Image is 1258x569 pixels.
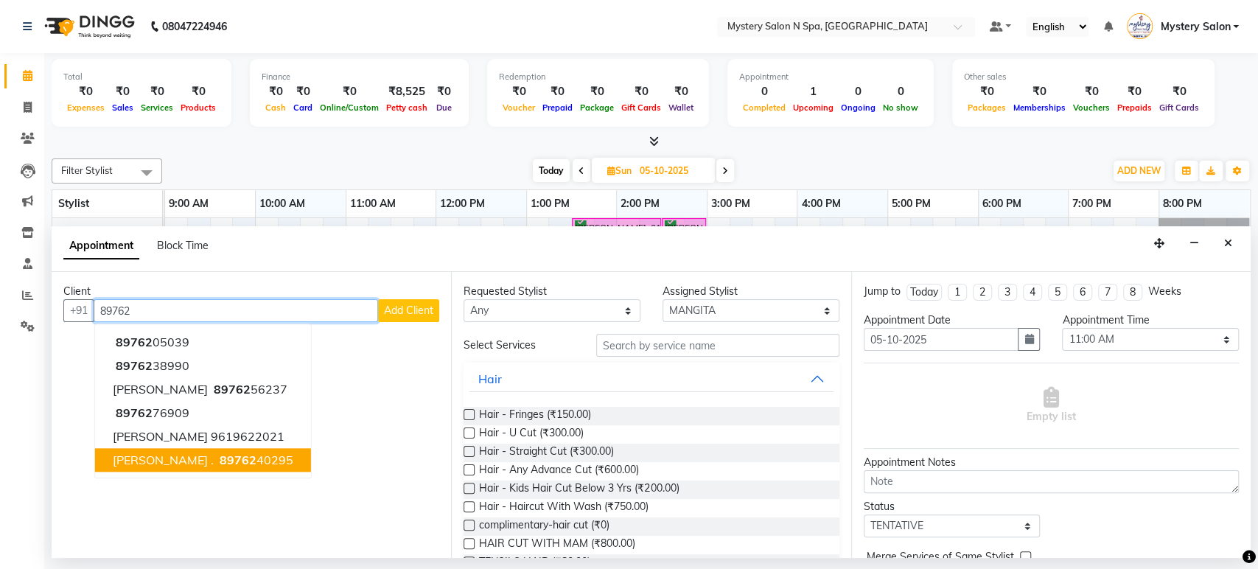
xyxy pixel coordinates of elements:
div: ₹0 [262,83,290,100]
span: Services [137,102,177,113]
span: Gift Cards [618,102,665,113]
span: complimentary-hair cut (₹0) [479,517,609,536]
div: Appointment Time [1062,313,1239,328]
span: Hair - Haircut With Wash (₹750.00) [479,499,649,517]
span: Hair - Fringes (₹150.00) [479,407,591,425]
div: Select Services [452,338,585,353]
div: ₹8,525 [382,83,431,100]
span: Merge Services of Same Stylist [867,549,1014,568]
div: ₹0 [1069,83,1114,100]
div: ₹0 [108,83,137,100]
span: Packages [964,102,1010,113]
span: [PERSON_NAME] [113,383,208,397]
span: Today [533,159,570,182]
span: Add Client [384,304,433,317]
a: 7:00 PM [1069,193,1115,214]
div: Appointment [739,71,922,83]
ngb-highlight: 56237 [211,383,287,397]
span: Mystery Salon [1160,19,1230,35]
li: 4 [1023,284,1042,301]
input: Search by Name/Mobile/Email/Code [94,299,378,322]
span: Vouchers [1069,102,1114,113]
div: ₹0 [1114,83,1156,100]
div: Finance [262,71,457,83]
span: Voucher [499,102,539,113]
div: ₹0 [177,83,220,100]
span: 89762 [220,453,256,468]
ngb-highlight: 38990 [116,359,189,374]
span: Prepaid [539,102,576,113]
div: Appointment Notes [864,455,1239,470]
span: Hair - Any Advance Cut (₹600.00) [479,462,639,481]
input: yyyy-mm-dd [864,328,1019,351]
li: 7 [1098,284,1117,301]
a: 11:00 AM [346,193,399,214]
div: ₹0 [137,83,177,100]
li: 1 [948,284,967,301]
div: ₹0 [618,83,665,100]
div: Today [910,284,938,300]
div: Other sales [964,71,1203,83]
div: 0 [739,83,789,100]
span: Prepaids [1114,102,1156,113]
span: Online/Custom [316,102,382,113]
div: 0 [837,83,879,100]
a: 10:00 AM [256,193,309,214]
span: Expenses [63,102,108,113]
span: Due [433,102,455,113]
span: Upcoming [789,102,837,113]
div: ₹0 [576,83,618,100]
li: 3 [998,284,1017,301]
div: Client [63,284,439,299]
ngb-highlight: 9619622021 [211,430,284,444]
a: 3:00 PM [707,193,754,214]
span: Wallet [665,102,697,113]
span: [PERSON_NAME] [58,225,141,238]
a: 5:00 PM [888,193,934,214]
ngb-highlight: 40295 [217,453,293,468]
div: ₹0 [499,83,539,100]
a: 4:00 PM [797,193,844,214]
ngb-highlight: 76909 [116,406,189,421]
a: 6:00 PM [979,193,1025,214]
div: ₹0 [316,83,382,100]
span: 89762 [116,335,153,350]
div: Status [864,499,1041,514]
span: Empty list [1027,387,1076,425]
span: 89762 [116,359,153,374]
span: Hair - Kids Hair Cut Below 3 Yrs (₹200.00) [479,481,679,499]
div: ₹0 [431,83,457,100]
div: ₹0 [290,83,316,100]
span: Petty cash [382,102,431,113]
div: ₹0 [1010,83,1069,100]
li: 6 [1073,284,1092,301]
span: Appointment [63,233,139,259]
div: Assigned Stylist [663,284,839,299]
span: Hair - U Cut (₹300.00) [479,425,584,444]
div: Redemption [499,71,697,83]
div: ₹0 [665,83,697,100]
span: Sun [604,165,635,176]
button: Hair [469,366,833,392]
span: [PERSON_NAME] . [113,453,214,468]
div: ₹0 [539,83,576,100]
div: [PERSON_NAME], 02:30 PM-03:00 PM, Relaxing - Coconut Oil Head Massage [663,220,705,234]
span: Cash [262,102,290,113]
span: HAIR CUT WITH MAM (₹800.00) [479,536,635,554]
ngb-highlight: 05039 [116,335,189,350]
div: Hair [478,370,502,388]
div: ₹0 [63,83,108,100]
li: 5 [1048,284,1067,301]
button: +91 [63,299,94,322]
div: Appointment Date [864,313,1041,328]
span: Memberships [1010,102,1069,113]
div: 0 [879,83,922,100]
div: ₹0 [964,83,1010,100]
span: No show [879,102,922,113]
span: Stylist [58,197,89,210]
img: Mystery Salon [1127,13,1153,39]
button: ADD NEW [1114,161,1164,181]
div: Weeks [1148,284,1181,299]
li: 2 [973,284,992,301]
span: Products [177,102,220,113]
